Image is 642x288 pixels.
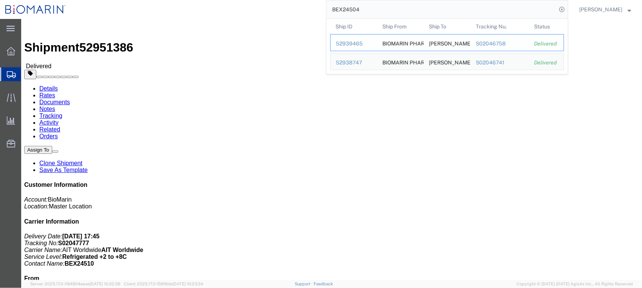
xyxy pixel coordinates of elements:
[173,282,203,286] span: [DATE] 10:23:34
[382,53,419,70] div: BIOMARIN PHARMACEUTICAL INC.
[579,5,631,14] button: [PERSON_NAME]
[529,19,564,34] th: Status
[471,19,529,34] th: Tracking Nu.
[476,59,524,67] div: S02046741
[295,282,314,286] a: Support
[90,282,120,286] span: [DATE] 10:32:38
[21,19,642,280] iframe: FS Legacy Container
[377,19,424,34] th: Ship From
[516,281,633,287] span: Copyright © [DATE]-[DATE] Agistix Inc., All Rights Reserved
[314,282,333,286] a: Feedback
[382,34,419,51] div: BIOMARIN PHARMACEUTICAL INC.
[30,282,120,286] span: Server: 2025.17.0-1194904eeae
[429,34,465,51] div: VETTER PHARMA-FERTIGUNG GMBH & CO. KG
[534,40,558,48] div: Delivered
[429,53,465,70] div: VETTER PHARMA-FERTIGUNG GMBH & CO. KG
[476,40,524,48] div: S02046758
[534,59,558,67] div: Delivered
[336,59,372,67] div: 52938747
[330,19,377,34] th: Ship ID
[330,19,568,74] table: Search Results
[326,0,557,19] input: Search for shipment number, reference number
[579,5,622,14] span: Carrie Lai
[124,282,203,286] span: Client: 2025.17.0-159f9de
[5,4,66,15] img: logo
[336,40,372,48] div: 52939465
[424,19,471,34] th: Ship To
